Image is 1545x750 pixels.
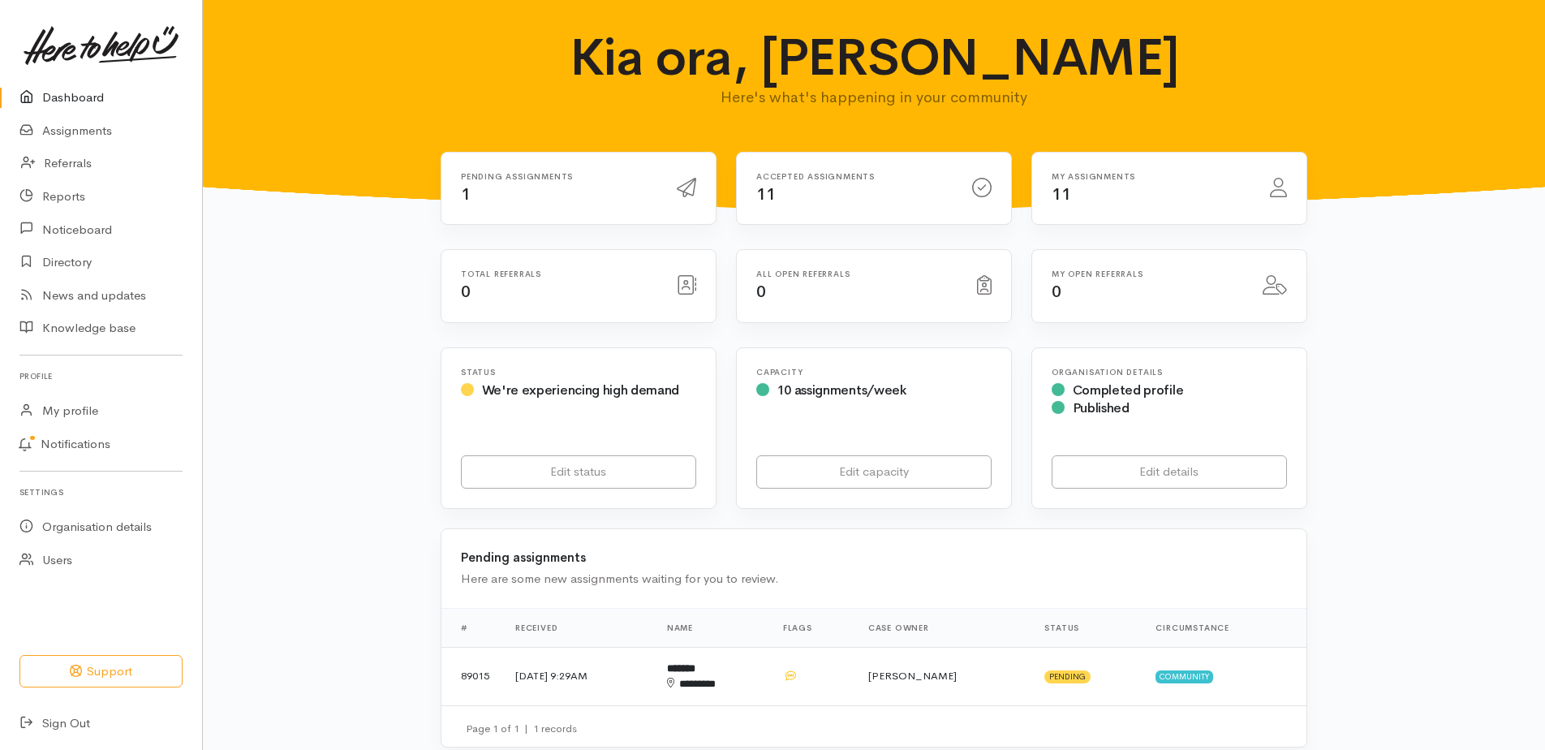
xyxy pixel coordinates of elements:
[756,269,958,278] h6: All open referrals
[461,368,696,377] h6: Status
[441,647,502,705] td: 89015
[461,184,471,205] span: 1
[1044,670,1091,683] span: Pending
[558,86,1190,109] p: Here's what's happening in your community
[461,172,657,181] h6: Pending assignments
[1052,368,1287,377] h6: Organisation Details
[855,647,1032,705] td: [PERSON_NAME]
[441,608,502,647] th: #
[777,381,906,399] span: 10 assignments/week
[1052,282,1061,302] span: 0
[1031,608,1143,647] th: Status
[19,365,183,387] h6: Profile
[1073,381,1184,399] span: Completed profile
[756,184,775,205] span: 11
[461,570,1287,588] div: Here are some new assignments waiting for you to review.
[524,722,528,735] span: |
[756,455,992,489] a: Edit capacity
[466,722,577,735] small: Page 1 of 1 1 records
[502,647,654,705] td: [DATE] 9:29AM
[461,550,586,565] b: Pending assignments
[502,608,654,647] th: Received
[558,29,1190,86] h1: Kia ora, [PERSON_NAME]
[19,481,183,503] h6: Settings
[1052,184,1070,205] span: 11
[1143,608,1306,647] th: Circumstance
[482,381,679,399] span: We're experiencing high demand
[770,608,855,647] th: Flags
[756,172,953,181] h6: Accepted assignments
[1073,399,1130,416] span: Published
[461,282,471,302] span: 0
[654,608,770,647] th: Name
[19,655,183,688] button: Support
[461,455,696,489] a: Edit status
[855,608,1032,647] th: Case Owner
[461,269,657,278] h6: Total referrals
[1052,455,1287,489] a: Edit details
[756,368,992,377] h6: Capacity
[1156,670,1213,683] span: Community
[1052,269,1243,278] h6: My open referrals
[756,282,766,302] span: 0
[1052,172,1250,181] h6: My assignments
